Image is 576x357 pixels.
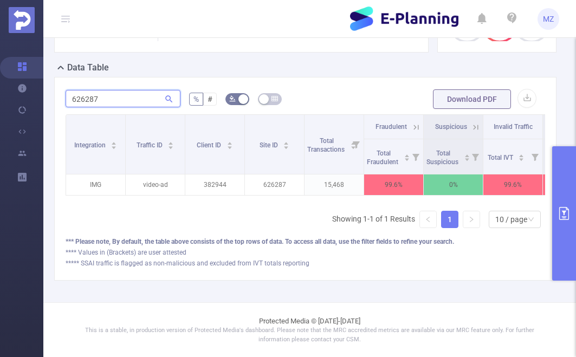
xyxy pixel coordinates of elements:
[464,157,470,160] i: icon: caret-down
[168,145,174,148] i: icon: caret-down
[468,139,483,174] i: Filter menu
[229,95,236,102] i: icon: bg-colors
[226,145,232,148] i: icon: caret-down
[193,95,199,103] span: %
[283,140,289,144] i: icon: caret-up
[307,137,346,153] span: Total Transactions
[271,95,278,102] i: icon: table
[464,153,470,156] i: icon: caret-up
[348,115,364,174] i: Filter menu
[463,211,480,228] li: Next Page
[435,123,467,131] span: Suspicious
[168,140,174,144] i: icon: caret-up
[111,140,117,144] i: icon: caret-up
[9,7,35,33] img: Protected Media
[66,258,545,268] div: ***** SSAI traffic is flagged as non-malicious and excluded from IVT totals reporting
[226,140,232,144] i: icon: caret-up
[442,211,458,228] a: 1
[495,211,527,228] div: 10 / page
[74,141,107,149] span: Integration
[543,8,554,30] span: MZ
[518,153,525,159] div: Sort
[260,141,280,149] span: Site ID
[419,211,437,228] li: Previous Page
[376,123,407,131] span: Fraudulent
[464,153,470,159] div: Sort
[528,216,534,224] i: icon: down
[404,153,410,156] i: icon: caret-up
[66,90,180,107] input: Search...
[488,154,515,161] span: Total IVT
[66,237,545,246] div: *** Please note, By default, the table above consists of the top rows of data. To access all data...
[283,145,289,148] i: icon: caret-down
[519,157,525,160] i: icon: caret-down
[226,140,233,147] div: Sort
[408,139,423,174] i: Filter menu
[404,153,410,159] div: Sort
[185,174,244,195] p: 382944
[66,174,125,195] p: IMG
[305,174,364,195] p: 15,468
[167,140,174,147] div: Sort
[483,174,542,195] p: 99.6%
[367,150,400,166] span: Total Fraudulent
[208,95,212,103] span: #
[197,141,223,149] span: Client ID
[66,248,545,257] div: **** Values in (Brackets) are user attested
[494,123,533,131] span: Invalid Traffic
[519,153,525,156] i: icon: caret-up
[111,145,117,148] i: icon: caret-down
[441,211,458,228] li: 1
[426,150,460,166] span: Total Suspicious
[245,174,304,195] p: 626287
[364,174,423,195] p: 99.6%
[70,326,549,344] p: This is a stable, in production version of Protected Media's dashboard. Please note that the MRC ...
[283,140,289,147] div: Sort
[424,174,483,195] p: 0%
[433,89,511,109] button: Download PDF
[527,139,542,174] i: Filter menu
[126,174,185,195] p: video-ad
[67,61,109,74] h2: Data Table
[332,211,415,228] li: Showing 1-1 of 1 Results
[404,157,410,160] i: icon: caret-down
[468,216,475,223] i: icon: right
[137,141,164,149] span: Traffic ID
[425,216,431,223] i: icon: left
[111,140,117,147] div: Sort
